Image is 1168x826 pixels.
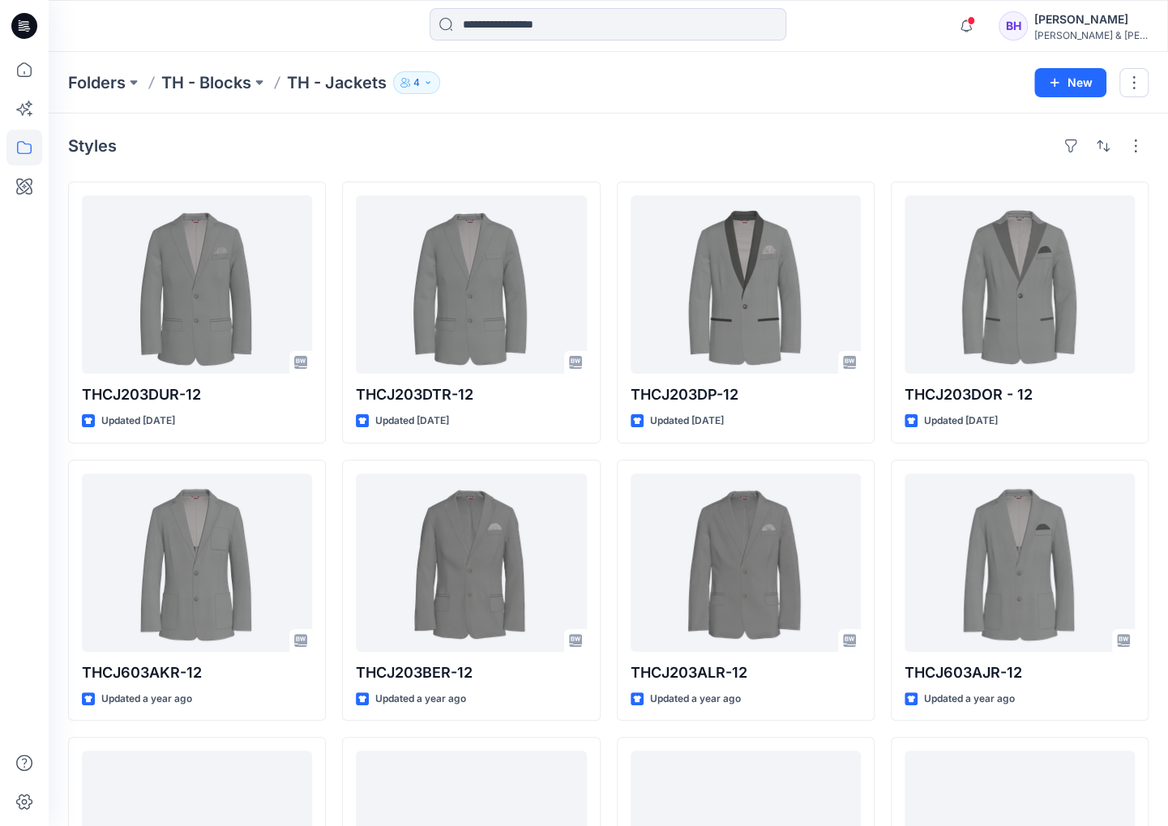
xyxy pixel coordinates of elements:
[375,413,449,430] p: Updated [DATE]
[719,366,735,383] p: esc
[631,383,861,406] p: THCJ203DP-12
[451,365,536,383] button: Search page
[442,214,774,242] a: THCJ203DUR-12
[68,71,126,94] a: Folders
[442,129,774,157] a: THCJ203
[356,473,586,652] a: THCJ203BER-12
[356,383,586,406] p: THCJ203DTR-12
[905,195,1135,374] a: THCJ203DOR - 12
[746,366,764,383] p: Quit
[613,366,637,383] p: Move
[469,250,528,263] span: TH - Blocks
[375,691,466,708] p: Updated a year ago
[101,413,175,430] p: Updated [DATE]
[631,473,861,652] a: THCJ203ALR-12
[469,78,534,94] p: THCJ203DU
[393,71,440,94] button: 4
[924,691,1015,708] p: Updated a year ago
[82,661,312,684] p: THCJ603AKR-12
[442,44,774,72] p: Recent
[101,691,192,708] p: Updated a year ago
[356,661,586,684] p: THCJ203BER-12
[442,101,774,129] a: THCJ203DG
[442,186,774,214] a: TH - Jackets
[1034,29,1148,41] div: [PERSON_NAME] & [PERSON_NAME]
[356,195,586,374] a: THCJ203DTR-12
[469,106,534,122] p: THCJ203DG
[905,473,1135,652] a: THCJ603AJR-12
[287,71,387,94] p: TH - Jackets
[674,366,702,383] p: Select
[905,661,1135,684] p: THCJ603AJR-12
[924,413,998,430] p: Updated [DATE]
[469,193,535,206] span: TH - Jackets
[469,135,519,151] p: THCJ203
[469,221,557,234] span: THCJ203DUR-12
[68,136,117,156] h4: Styles
[905,383,1135,406] p: THCJ203DOR - 12
[1034,10,1148,29] div: [PERSON_NAME]
[1034,68,1106,97] button: New
[650,691,741,708] p: Updated a year ago
[82,383,312,406] p: THCJ203DUR-12
[82,473,312,652] a: THCJ603AKR-12
[442,72,774,101] a: THCJ203DU
[442,157,774,186] p: Items
[413,74,420,92] p: 4
[442,242,774,271] a: TH - Blocks
[650,413,724,430] p: Updated [DATE]
[82,195,312,374] a: THCJ203DUR-12
[999,11,1028,41] div: BH
[161,71,251,94] a: TH - Blocks
[631,661,861,684] p: THCJ203ALR-12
